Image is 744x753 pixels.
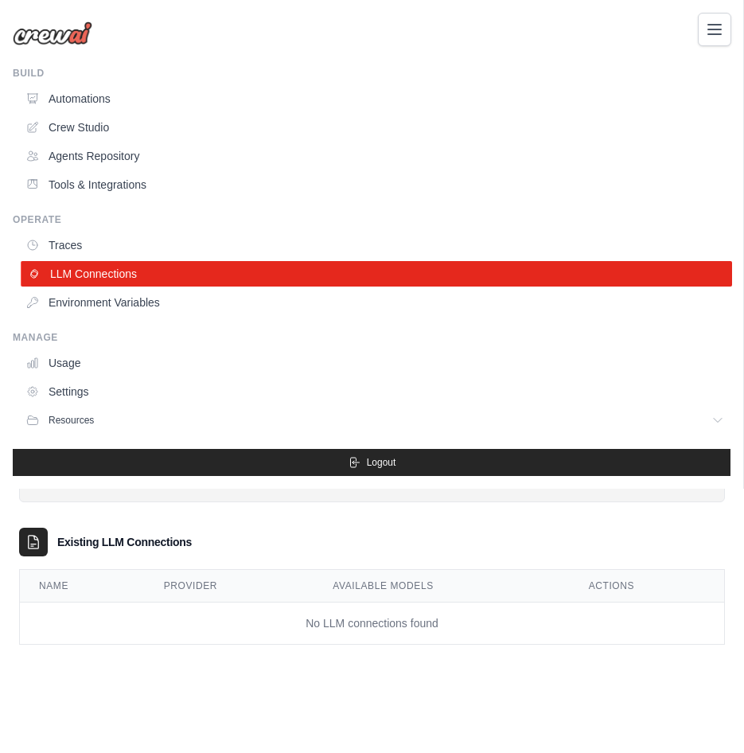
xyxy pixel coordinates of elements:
button: Toggle navigation [698,13,731,46]
a: Traces [19,232,730,258]
div: Operate [13,213,730,226]
button: Resources [19,408,730,433]
a: LLM Connections [21,261,732,287]
span: Logout [367,456,396,469]
div: Build [13,67,730,80]
span: Resources [49,414,94,427]
a: Settings [19,379,730,404]
a: Crew Studio [19,115,730,140]
a: Tools & Integrations [19,172,730,197]
a: Usage [19,350,730,376]
a: Environment Variables [19,290,730,315]
a: Agents Repository [19,143,730,169]
a: Automations [19,86,730,111]
img: Logo [13,21,92,45]
button: Logout [13,449,730,476]
div: Manage [13,331,730,344]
